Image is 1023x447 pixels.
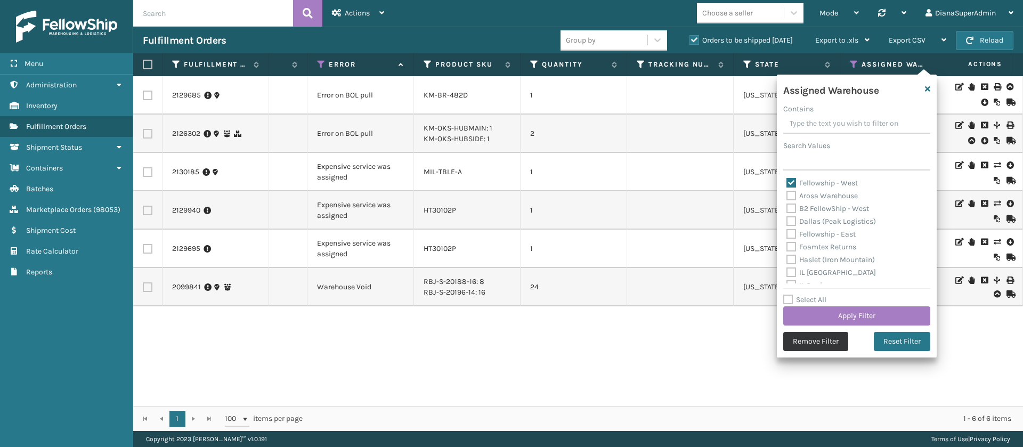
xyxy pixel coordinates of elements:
span: Marketplace Orders [26,205,92,214]
button: Apply Filter [783,306,930,326]
a: RBJ-S-20196-14: 16 [424,288,485,297]
i: Upload BOL [1006,83,1013,91]
i: On Hold [968,200,975,207]
span: Mode [819,9,838,18]
i: Pull BOL [981,135,987,146]
td: 1 [521,230,627,268]
i: On Hold [968,238,975,246]
td: [US_STATE] [734,76,840,115]
a: Terms of Use [931,435,968,443]
i: Print BOL [1006,277,1013,284]
label: Fellowship - East [786,230,856,239]
a: 1 [169,411,185,427]
td: [US_STATE] [734,191,840,230]
i: Split Fulfillment Order [994,277,1000,284]
td: [US_STATE] [734,268,840,306]
p: Copyright 2023 [PERSON_NAME]™ v 1.0.191 [146,431,267,447]
span: Rate Calculator [26,247,78,256]
span: Containers [26,164,63,173]
button: Reload [956,31,1013,50]
i: Edit [955,238,962,246]
label: Product SKU [435,60,500,69]
div: | [931,431,1010,447]
i: Print BOL [1006,121,1013,129]
td: Error on BOL pull [307,76,414,115]
input: Type the text you wish to filter on [783,115,930,134]
i: Edit [955,121,962,129]
label: Search Values [783,140,830,151]
label: Fulfillment Order Id [184,60,248,69]
div: Choose a seller [702,7,753,19]
label: IL [GEOGRAPHIC_DATA] [786,268,876,277]
a: KM-BR-482D [424,91,468,100]
img: logo [16,11,117,43]
i: Change shipping [994,200,1000,207]
label: IL Perris [786,281,826,290]
i: Mark as Shipped [1006,177,1013,184]
span: Actions [345,9,370,18]
span: Administration [26,80,77,90]
a: KM-OKS-HUBSIDE: 1 [424,134,490,143]
i: Reoptimize [994,254,1000,261]
span: Export CSV [889,36,925,45]
h3: Fulfillment Orders [143,34,226,47]
i: Edit [955,277,962,284]
a: HT30102P [424,206,456,215]
td: 1 [521,153,627,191]
label: Dallas (Peak Logistics) [786,217,876,226]
i: Reoptimize [994,215,1000,223]
i: On Hold [968,83,975,91]
div: 1 - 6 of 6 items [318,413,1011,424]
a: 2129940 [172,205,200,216]
label: Tracking Number [648,60,713,69]
label: Orders to be shipped [DATE] [689,36,793,45]
label: Contains [783,103,814,115]
a: 2126302 [172,128,200,139]
a: KM-OKS-HUBMAIN: 1 [424,124,492,133]
td: 1 [521,191,627,230]
label: State [755,60,819,69]
i: Pull BOL [981,97,987,108]
a: 2099841 [172,282,201,292]
label: Fellowship - West [786,178,858,188]
i: Cancel Fulfillment Order [981,121,987,129]
i: Cancel Fulfillment Order [981,277,987,284]
i: Pull Label [1006,198,1013,209]
i: Upload BOL [968,137,975,144]
button: Remove Filter [783,332,848,351]
i: On Hold [968,161,975,169]
label: B2 FellowShip - West [786,204,869,213]
label: Foamtex Returns [786,242,856,251]
button: Reset Filter [874,332,930,351]
i: Change shipping [994,238,1000,246]
label: Assigned Warehouse [862,60,926,69]
span: ( 98053 ) [93,205,120,214]
i: Reoptimize [994,137,1000,144]
i: Mark as Shipped [1006,137,1013,144]
i: Edit [955,161,962,169]
a: RBJ-S-20188-16: 8 [424,277,484,286]
td: 1 [521,76,627,115]
i: Edit [955,83,962,91]
a: 2129695 [172,243,200,254]
h4: Assigned Warehouse [783,81,879,97]
span: Fulfillment Orders [26,122,86,131]
div: Group by [566,35,596,46]
i: Mark as Shipped [1006,215,1013,223]
span: Reports [26,267,52,277]
i: Mark as Shipped [1006,254,1013,261]
i: On Hold [968,277,975,284]
i: Cancel Fulfillment Order [981,83,987,91]
a: HT30102P [424,244,456,253]
a: MIL-TBLE-A [424,167,462,176]
label: Haslet (Iron Mountain) [786,255,875,264]
i: Pull Label [1006,237,1013,247]
td: Expensive service was assigned [307,191,414,230]
td: Error on BOL pull [307,115,414,153]
i: On Hold [968,121,975,129]
i: Mark as Shipped [1006,99,1013,106]
i: Upload BOL [994,290,1000,298]
i: Cancel Fulfillment Order [981,161,987,169]
a: 2130185 [172,167,199,177]
label: Error [329,60,393,69]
